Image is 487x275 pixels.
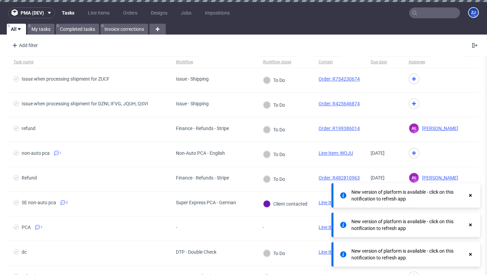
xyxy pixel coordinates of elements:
[351,218,467,232] div: New version of platform is available - click on this notification to refresh app
[176,59,193,65] div: Workflow
[176,200,236,205] div: Super Express PCA - German
[263,200,307,208] div: Client contacted
[60,150,62,156] span: 1
[419,175,458,181] span: [PERSON_NAME]
[21,10,44,15] span: pma (dev)
[351,189,467,202] div: New version of platform is available - click on this notification to refresh app
[66,200,68,205] span: 2
[84,7,114,18] a: Line Items
[319,150,353,156] a: Line Item: WOJU
[263,225,279,230] div: -
[409,124,419,133] figcaption: AŁ
[22,126,36,131] div: refund
[201,7,234,18] a: Impositions
[176,150,225,156] div: Non-Auto PCA - English
[176,101,209,106] div: Issue - Shipping
[469,8,478,17] figcaption: ZJ
[41,225,43,230] span: 1
[263,101,285,109] div: To Do
[22,225,31,230] div: PCA
[263,175,285,183] div: To Do
[319,175,360,181] a: Order: R482810963
[14,59,165,65] span: Task name
[8,7,55,18] button: pma (dev)
[176,126,229,131] div: Finance - Refunds - Stripe
[176,76,209,82] div: Issue - Shipping
[319,249,353,255] a: Line Item: MRLP
[263,250,285,257] div: To Do
[319,101,360,106] a: Order: R425646874
[9,40,39,51] div: Add filter
[319,76,360,82] a: Order: R754230674
[56,24,99,35] a: Completed tasks
[22,150,50,156] div: non-auto pca
[177,7,195,18] a: Jobs
[371,175,385,181] span: [DATE]
[263,59,291,65] div: Workflow stage
[176,225,192,230] div: -
[176,249,216,255] div: DTP - Double Check
[409,173,419,183] figcaption: AŁ
[100,24,148,35] a: Invoice corrections
[22,76,110,82] div: Issue when processing shipment for ZUCF
[147,7,171,18] a: Designs
[319,225,353,230] a: Line Item: GNAX
[409,59,425,65] div: Assignee
[319,126,360,131] a: Order: R199386014
[22,101,148,106] div: Issue when processing shipment for DZNI, IFVG, JQUH, QSVI
[22,249,27,255] div: dc
[319,59,335,65] div: Context
[351,248,467,261] div: New version of platform is available - click on this notification to refresh app
[371,150,385,156] span: [DATE]
[263,151,285,158] div: To Do
[22,200,56,205] div: SE non-auto pca
[27,24,54,35] a: My tasks
[22,175,37,181] div: Refund
[263,126,285,133] div: To Do
[119,7,141,18] a: Orders
[176,175,229,181] div: Finance - Refunds - Stripe
[7,24,26,35] a: All
[263,77,285,84] div: To Do
[58,7,78,18] a: Tasks
[319,200,352,205] a: Line Item: NDJP
[371,59,398,65] span: Due date
[419,126,458,131] span: [PERSON_NAME]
